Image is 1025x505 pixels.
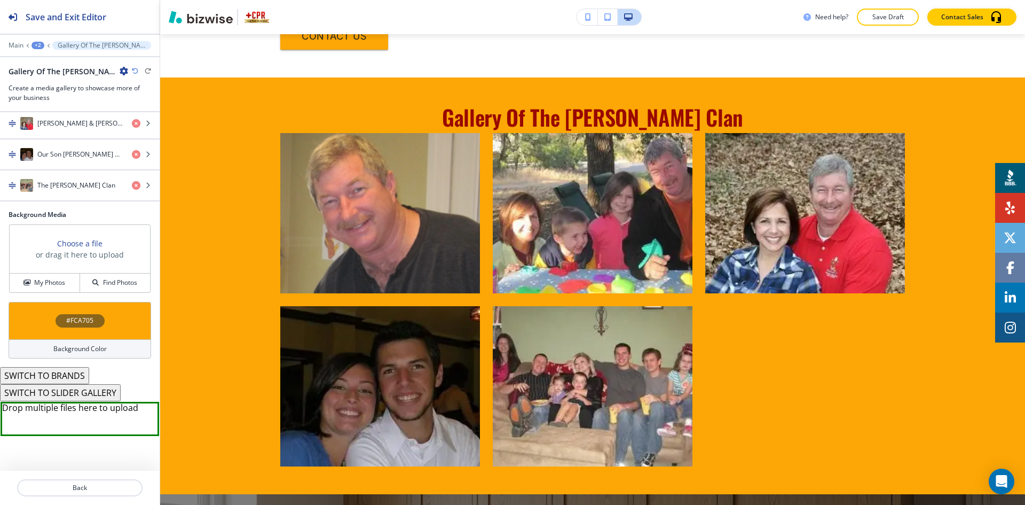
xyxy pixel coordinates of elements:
a: Social media link to twitter account [995,223,1025,253]
img: <p><span style="color: rgb(153, 8, 0);">Gallery Of The Pruitt Clan</span></p> [493,133,692,293]
h4: The [PERSON_NAME] Clan [37,181,115,190]
button: #FCA705Background Color [9,302,151,359]
h4: Background Color [53,344,107,354]
h2: Gallery Of The [PERSON_NAME] Clan [9,66,115,77]
img: Drag [9,182,16,189]
h4: [PERSON_NAME] & [PERSON_NAME] [37,119,123,128]
h2: Save and Exit Editor [26,11,106,24]
button: CONTACT US [280,22,388,50]
img: Bizwise Logo [169,11,233,24]
h4: Find Photos [103,278,137,288]
div: Drop multiple files here to upload [1,402,159,436]
a: Social media link to yelp account [995,193,1025,223]
img: Drag [9,120,16,127]
h4: #FCA705 [66,316,93,325]
span: Gallery Of The [PERSON_NAME] Clan [442,101,743,133]
button: Gallery Of The [PERSON_NAME] Clan [52,41,151,50]
img: <p><span style="color: rgb(153, 8, 0);">Gallery Of The Pruitt Clan</span></p> [280,306,480,467]
p: Gallery Of The [PERSON_NAME] Clan [58,42,146,49]
button: Save Draft [857,9,919,26]
button: Main [9,42,23,49]
h3: Create a media gallery to showcase more of your business [9,83,151,103]
a: Social media link to facebook account [995,253,1025,283]
div: Open Intercom Messenger [989,469,1014,494]
img: <p><span style="color: rgb(153, 8, 0);">Gallery Of The Pruitt Clan</span></p> [705,133,905,293]
button: +2 [31,42,44,49]
h4: Our Son [PERSON_NAME] & his lovely wife [PERSON_NAME]. [PERSON_NAME] works with me learning the b... [37,150,123,159]
img: <p><span style="color: rgb(153, 8, 0);">Gallery Of The Pruitt Clan</span></p> [280,133,480,293]
div: Choose a fileor drag it here to uploadMy PhotosFind Photos [9,224,151,293]
button: Back [17,479,143,496]
h4: My Photos [34,278,65,288]
button: Find Photos [80,274,150,292]
h3: Need help? [815,12,848,22]
p: Save Draft [871,12,905,22]
img: Drag [9,151,16,158]
h3: or drag it here to upload [36,249,124,260]
a: Social media link to instagram account [995,313,1025,343]
h2: Background Media [9,210,151,220]
button: My Photos [10,274,80,292]
img: Your Logo [242,10,271,24]
img: <p><span style="color: rgb(153, 8, 0);">Gallery Of The Pruitt Clan</span></p> [493,306,692,467]
p: Back [18,483,141,493]
a: Social media link to linkedin account [995,283,1025,313]
button: Contact Sales [927,9,1016,26]
button: Choose a file [57,238,102,249]
p: Contact Sales [941,12,983,22]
